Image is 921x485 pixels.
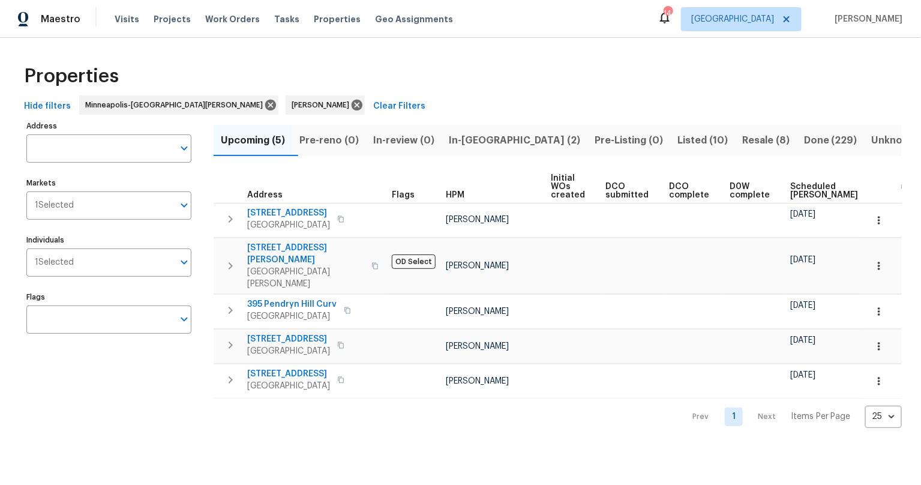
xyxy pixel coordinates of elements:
[247,207,330,219] span: [STREET_ADDRESS]
[115,13,139,25] span: Visits
[790,210,815,218] span: [DATE]
[446,215,509,224] span: [PERSON_NAME]
[26,179,191,187] label: Markets
[392,255,436,269] span: OD Select
[677,132,728,149] span: Listed (10)
[392,191,415,199] span: Flags
[669,182,709,199] span: DCO complete
[446,262,509,270] span: [PERSON_NAME]
[791,411,851,423] p: Items Per Page
[205,13,260,25] span: Work Orders
[446,307,509,316] span: [PERSON_NAME]
[790,182,858,199] span: Scheduled [PERSON_NAME]
[247,368,330,380] span: [STREET_ADDRESS]
[730,182,770,199] span: D0W complete
[595,132,663,149] span: Pre-Listing (0)
[154,13,191,25] span: Projects
[446,191,464,199] span: HPM
[664,7,672,19] div: 14
[449,132,580,149] span: In-[GEOGRAPHIC_DATA] (2)
[274,15,299,23] span: Tasks
[446,377,509,385] span: [PERSON_NAME]
[314,13,361,25] span: Properties
[26,236,191,244] label: Individuals
[41,13,80,25] span: Maestro
[24,99,71,114] span: Hide filters
[790,256,815,264] span: [DATE]
[176,254,193,271] button: Open
[247,266,364,290] span: [GEOGRAPHIC_DATA][PERSON_NAME]
[286,95,365,115] div: [PERSON_NAME]
[742,132,790,149] span: Resale (8)
[247,345,330,357] span: [GEOGRAPHIC_DATA]
[368,95,430,118] button: Clear Filters
[446,342,509,351] span: [PERSON_NAME]
[247,333,330,345] span: [STREET_ADDRESS]
[373,132,434,149] span: In-review (0)
[247,191,283,199] span: Address
[79,95,278,115] div: Minneapolis-[GEOGRAPHIC_DATA][PERSON_NAME]
[605,182,649,199] span: DCO submitted
[221,132,285,149] span: Upcoming (5)
[247,298,337,310] span: 395 Pendryn Hill Curv
[24,70,119,82] span: Properties
[176,197,193,214] button: Open
[790,301,815,310] span: [DATE]
[725,408,743,426] a: Goto page 1
[176,140,193,157] button: Open
[247,310,337,322] span: [GEOGRAPHIC_DATA]
[790,336,815,345] span: [DATE]
[26,294,191,301] label: Flags
[35,258,74,268] span: 1 Selected
[804,132,857,149] span: Done (229)
[865,401,902,432] div: 25
[247,219,330,231] span: [GEOGRAPHIC_DATA]
[85,99,268,111] span: Minneapolis-[GEOGRAPHIC_DATA][PERSON_NAME]
[373,99,425,114] span: Clear Filters
[247,380,330,392] span: [GEOGRAPHIC_DATA]
[682,406,902,428] nav: Pagination Navigation
[299,132,359,149] span: Pre-reno (0)
[247,242,364,266] span: [STREET_ADDRESS][PERSON_NAME]
[790,371,815,379] span: [DATE]
[26,122,191,130] label: Address
[830,13,903,25] span: [PERSON_NAME]
[35,200,74,211] span: 1 Selected
[176,311,193,328] button: Open
[19,95,76,118] button: Hide filters
[551,174,585,199] span: Initial WOs created
[375,13,453,25] span: Geo Assignments
[292,99,354,111] span: [PERSON_NAME]
[691,13,774,25] span: [GEOGRAPHIC_DATA]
